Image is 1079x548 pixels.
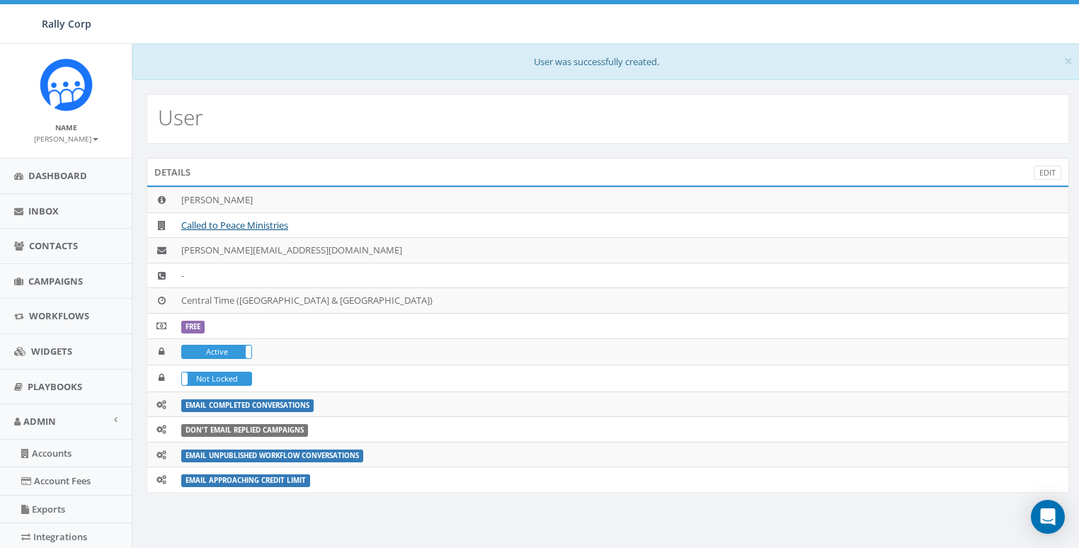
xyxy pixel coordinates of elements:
[147,158,1069,186] div: Details
[42,17,91,30] span: Rally Corp
[182,372,251,385] label: Not Locked
[29,309,89,322] span: Workflows
[1034,166,1061,181] a: Edit
[55,122,77,132] small: Name
[181,399,314,412] label: Email Completed Conversations
[176,288,1068,314] td: Central Time ([GEOGRAPHIC_DATA] & [GEOGRAPHIC_DATA])
[40,58,93,111] img: Icon_1.png
[176,188,1068,213] td: [PERSON_NAME]
[182,346,251,358] label: Active
[31,345,72,358] span: Widgets
[28,169,87,182] span: Dashboard
[1064,51,1073,71] span: ×
[181,219,288,232] a: Called to Peace Ministries
[1031,500,1065,534] div: Open Intercom Messenger
[181,424,308,437] label: Don't Email Replied Campaigns
[1064,54,1073,69] button: Close
[34,132,98,144] a: [PERSON_NAME]
[176,238,1068,263] td: [PERSON_NAME][EMAIL_ADDRESS][DOMAIN_NAME]
[158,105,203,129] h2: User
[181,372,252,386] div: LockedNot Locked
[181,321,205,333] label: FREE
[28,275,83,287] span: Campaigns
[181,345,252,359] div: ActiveIn Active
[29,239,78,252] span: Contacts
[181,450,363,462] label: Email Unpublished Workflow Conversations
[28,380,82,393] span: Playbooks
[34,134,98,144] small: [PERSON_NAME]
[28,205,59,217] span: Inbox
[176,263,1068,288] td: -
[181,474,310,487] label: Email Approaching Credit Limit
[23,415,56,428] span: Admin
